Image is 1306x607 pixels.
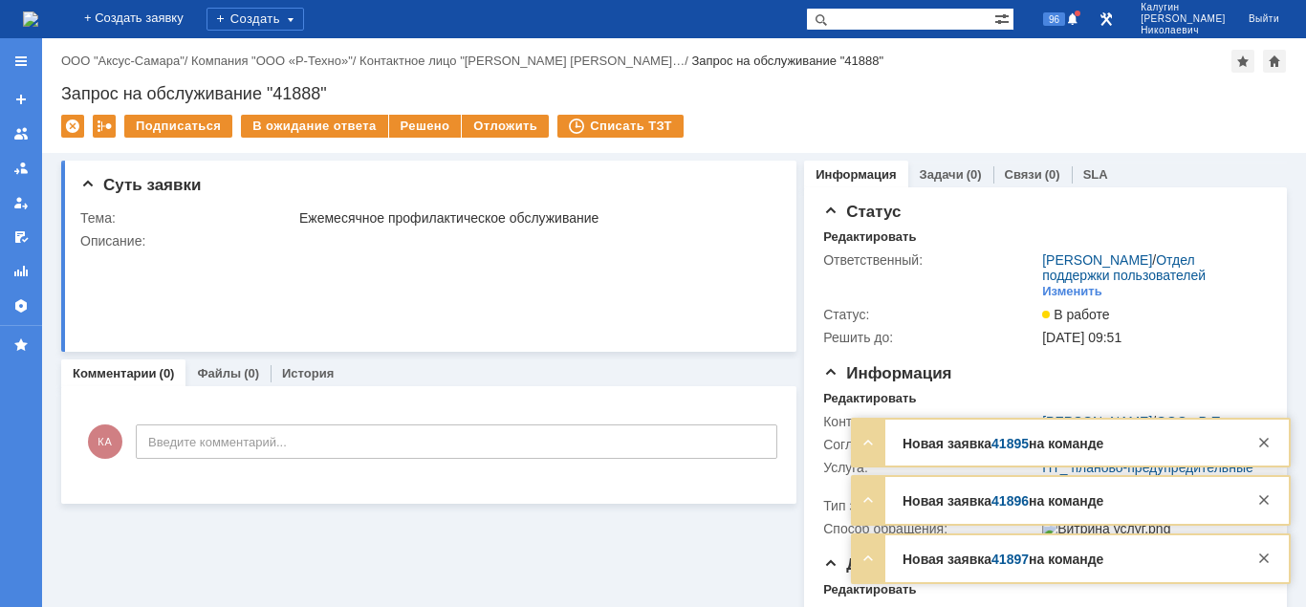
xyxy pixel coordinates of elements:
[991,552,1029,567] a: 41897
[1042,414,1255,429] div: /
[160,366,175,380] div: (0)
[197,366,241,380] a: Файлы
[903,493,1103,509] strong: Новая заявка на команде
[61,54,185,68] a: ООО "Аксус-Самара"
[967,167,982,182] div: (0)
[1141,2,1226,13] span: Калугин
[823,252,1038,268] div: Ответственный:
[1045,167,1060,182] div: (0)
[1042,330,1121,345] span: [DATE] 09:51
[6,84,36,115] a: Создать заявку
[1252,488,1275,511] div: Закрыть
[1083,167,1108,182] a: SLA
[93,115,116,138] div: Работа с массовостью
[73,366,157,380] a: Комментарии
[1042,252,1206,283] a: Отдел поддержки пользователей
[23,11,38,27] a: Перейти на домашнюю страницу
[991,493,1029,509] a: 41896
[823,307,1038,322] div: Статус:
[1156,414,1255,429] a: ООО «Р-Техно»
[207,8,304,31] div: Создать
[1042,252,1259,283] div: /
[1141,25,1226,36] span: Николаевич
[88,424,122,459] span: КА
[61,84,1287,103] div: Запрос на обслуживание "41888"
[823,555,1026,574] span: Данные о контрагенте
[1042,284,1102,299] div: Изменить
[823,391,916,406] div: Редактировать
[23,11,38,27] img: logo
[920,167,964,182] a: Задачи
[823,460,1038,475] div: Услуга:
[1095,8,1118,31] a: Перейти в интерфейс администратора
[823,437,1038,452] div: Соглашение:
[823,364,951,382] span: Информация
[359,54,691,68] div: /
[823,330,1038,345] div: Решить до:
[991,436,1029,451] a: 41895
[823,414,1038,429] div: Контрагент:
[6,119,36,149] a: Заявки на командах
[857,547,880,570] div: Развернуть
[1263,50,1286,73] div: Сделать домашней страницей
[1252,547,1275,570] div: Закрыть
[691,54,883,68] div: Запрос на обслуживание "41888"
[359,54,685,68] a: Контактное лицо "[PERSON_NAME] [PERSON_NAME]…
[244,366,259,380] div: (0)
[823,229,916,245] div: Редактировать
[80,210,295,226] div: Тема:
[80,233,774,249] div: Описание:
[994,9,1013,27] span: Расширенный поиск
[6,291,36,321] a: Настройки
[6,153,36,184] a: Заявки в моей ответственности
[1043,12,1065,26] span: 96
[191,54,353,68] a: Компания "ООО «Р-Техно»"
[6,222,36,252] a: Мои согласования
[823,203,901,221] span: Статус
[61,54,191,68] div: /
[1141,13,1226,25] span: [PERSON_NAME]
[816,167,896,182] a: Информация
[6,187,36,218] a: Мои заявки
[1042,307,1109,322] span: В работе
[6,256,36,287] a: Отчеты
[857,431,880,454] div: Развернуть
[282,366,334,380] a: История
[1042,252,1152,268] a: [PERSON_NAME]
[191,54,359,68] div: /
[1042,414,1152,429] a: [PERSON_NAME]
[61,115,84,138] div: Удалить
[1005,167,1042,182] a: Связи
[903,552,1103,567] strong: Новая заявка на команде
[823,498,1038,513] div: Тип заявки:
[1231,50,1254,73] div: Добавить в избранное
[1252,431,1275,454] div: Закрыть
[80,176,201,194] span: Суть заявки
[903,436,1103,451] strong: Новая заявка на команде
[823,582,916,597] div: Редактировать
[857,488,880,511] div: Развернуть
[299,210,771,226] div: Ежемесячное профилактическое обслуживание
[823,521,1038,536] div: Способ обращения:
